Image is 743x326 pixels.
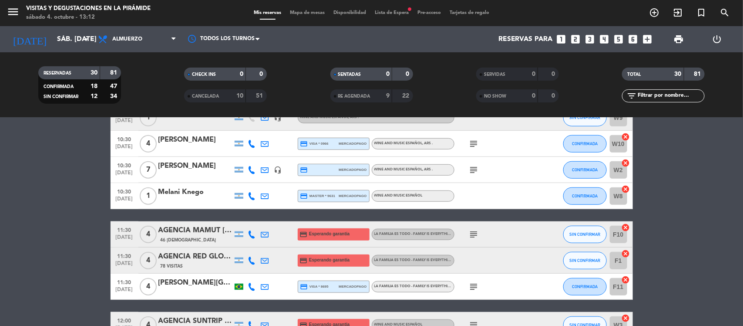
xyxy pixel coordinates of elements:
div: [PERSON_NAME][GEOGRAPHIC_DATA] [158,277,232,289]
span: CANCELADA [192,94,219,98]
span: Disponibilidad [329,10,370,15]
i: cancel [622,185,630,194]
span: NO SHOW [484,94,506,98]
strong: 51 [256,93,265,99]
strong: 0 [551,93,557,99]
span: fiber_manual_record [407,7,412,12]
span: 4 [140,252,157,269]
span: RESERVADAS [44,71,71,75]
span: CONFIRMADA [572,284,598,289]
div: LOG OUT [698,26,736,52]
div: AGENCIA RED GLOBE TOURS [PERSON_NAME] [158,251,232,262]
i: headset_mic [274,166,282,174]
div: [PERSON_NAME] [158,134,232,146]
span: 4 [140,135,157,153]
span: mercadopago [339,141,366,146]
span: [DATE] [114,261,135,271]
strong: 0 [532,93,535,99]
span: , ARS . [423,168,433,171]
span: [DATE] [114,196,135,206]
i: cancel [622,275,630,284]
i: credit_card [300,283,308,291]
i: subject [469,229,479,240]
i: cancel [622,159,630,167]
i: subject [469,165,479,175]
i: credit_card [300,166,308,174]
button: CONFIRMADA [563,187,607,205]
span: 4 [140,226,157,243]
span: , ARS . [349,115,359,119]
span: 10:30 [114,186,135,196]
strong: 81 [694,71,703,77]
i: looks_3 [585,34,596,45]
i: subject [469,139,479,149]
button: SIN CONFIRMAR [563,252,607,269]
span: mercadopago [339,193,366,199]
span: Esperando garantía [309,231,350,238]
strong: 47 [110,83,119,89]
span: Lista de Espera [370,10,413,15]
span: La Familia es Todo - Family is Everything Español [374,232,471,236]
span: RE AGENDADA [338,94,370,98]
span: mercadopago [339,167,366,173]
span: SERVIDAS [484,72,505,77]
span: Tarjetas de regalo [445,10,494,15]
span: SIN CONFIRMAR [569,232,600,237]
span: Esperando garantía [309,257,350,264]
button: SIN CONFIRMAR [563,109,607,126]
span: 7 [140,161,157,179]
div: Visitas y degustaciones en La Pirámide [26,4,151,13]
span: 10:30 [114,134,135,144]
strong: 0 [406,71,411,77]
span: [DATE] [114,170,135,180]
i: cancel [622,132,630,141]
strong: 22 [402,93,411,99]
button: SIN CONFIRMAR [563,226,607,243]
span: Almuerzo [112,36,142,42]
button: CONFIRMADA [563,135,607,153]
i: power_settings_new [712,34,723,44]
span: [DATE] [114,234,135,244]
button: CONFIRMADA [563,161,607,179]
strong: 81 [110,70,119,76]
i: menu [7,5,20,18]
i: headset_mic [274,114,282,122]
i: looks_5 [613,34,625,45]
span: La Familia es Todo - Family is Everything Español [374,258,471,262]
span: Mapa de mesas [286,10,329,15]
span: mercadopago [339,284,366,289]
i: add_box [642,34,653,45]
i: search [719,7,730,18]
span: La Familia es Todo - Family is Everything Español [374,285,481,288]
strong: 0 [386,71,390,77]
i: exit_to_app [672,7,683,18]
i: cancel [622,223,630,232]
span: SIN CONFIRMAR [569,115,600,120]
div: Melani Knego [158,187,232,198]
span: master * 9631 [300,192,336,200]
span: 11:30 [114,251,135,261]
span: CONFIRMADA [572,141,598,146]
strong: 9 [386,93,390,99]
span: [DATE] [114,118,135,128]
span: 46 [DEMOGRAPHIC_DATA] [161,237,216,244]
span: Mis reservas [249,10,286,15]
span: print [673,34,684,44]
i: cancel [622,249,630,258]
strong: 0 [260,71,265,77]
i: [DATE] [7,30,53,49]
i: cancel [622,314,630,323]
input: Filtrar por nombre... [637,91,704,101]
strong: 34 [110,93,119,99]
div: AGENCIA MAMUT [PERSON_NAME] [158,225,232,236]
strong: 18 [91,83,97,89]
span: Reservas para [498,35,553,44]
strong: 30 [91,70,97,76]
i: turned_in_not [696,7,706,18]
span: visa * 8695 [300,283,329,291]
span: CONFIRMADA [572,167,598,172]
i: credit_card [300,231,308,238]
strong: 0 [551,71,557,77]
i: add_circle_outline [649,7,659,18]
span: 4 [140,278,157,295]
